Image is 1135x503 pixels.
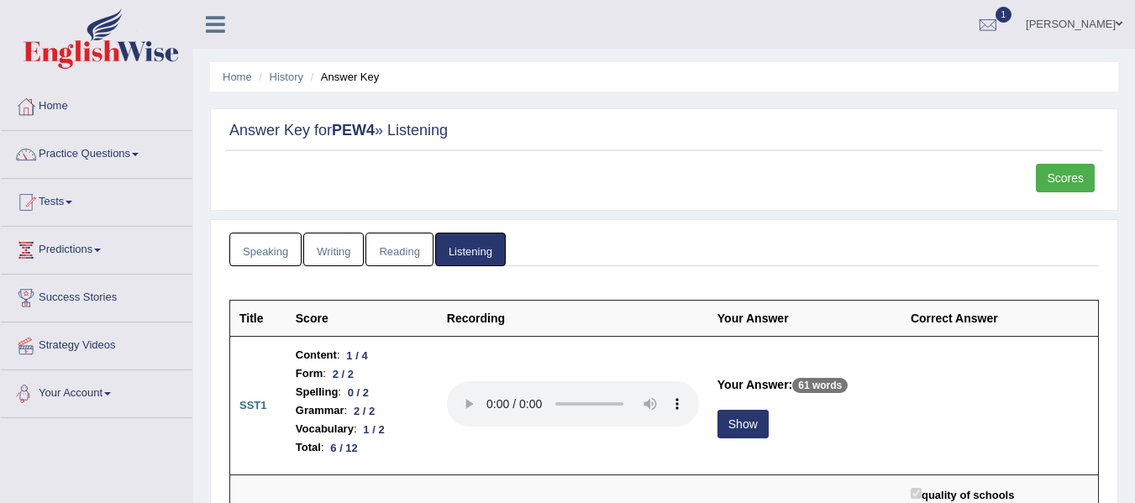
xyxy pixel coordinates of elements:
div: 0 / 2 [341,384,376,401]
p: 61 words [792,378,848,393]
b: Grammar [296,401,344,420]
b: SST1 [239,399,267,411]
b: Content [296,346,337,364]
a: History [270,71,303,83]
a: Success Stories [1,275,192,317]
a: Practice Questions [1,131,192,173]
a: Tests [1,179,192,221]
li: : [296,420,428,438]
button: Show [717,410,769,438]
li: Answer Key [307,69,380,85]
th: Title [230,301,286,337]
div: 1 / 2 [357,421,391,438]
li: : [296,346,428,364]
input: quality of schools [911,488,922,499]
li: : [296,438,428,457]
th: Score [286,301,438,337]
th: Recording [438,301,708,337]
div: 2 / 2 [347,402,381,420]
div: 1 / 4 [340,347,375,364]
li: : [296,401,428,420]
b: Your Answer: [717,378,792,391]
b: Vocabulary [296,420,354,438]
a: Strategy Videos [1,322,192,364]
div: 2 / 2 [326,365,360,383]
a: Listening [435,233,506,267]
b: Total [296,438,321,457]
strong: PEW4 [332,122,375,139]
a: Home [1,83,192,125]
li: : [296,383,428,401]
b: Spelling [296,383,339,401]
th: Correct Answer [901,301,1099,337]
b: Form [296,364,323,383]
span: 1 [996,7,1012,23]
a: Writing [303,233,364,267]
h2: Answer Key for » Listening [229,123,1099,139]
a: Reading [365,233,433,267]
a: Predictions [1,227,192,269]
a: Home [223,71,252,83]
a: Speaking [229,233,302,267]
a: Your Account [1,370,192,412]
th: Your Answer [708,301,901,337]
div: 6 / 12 [324,439,365,457]
a: Scores [1036,164,1095,192]
li: : [296,364,428,383]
